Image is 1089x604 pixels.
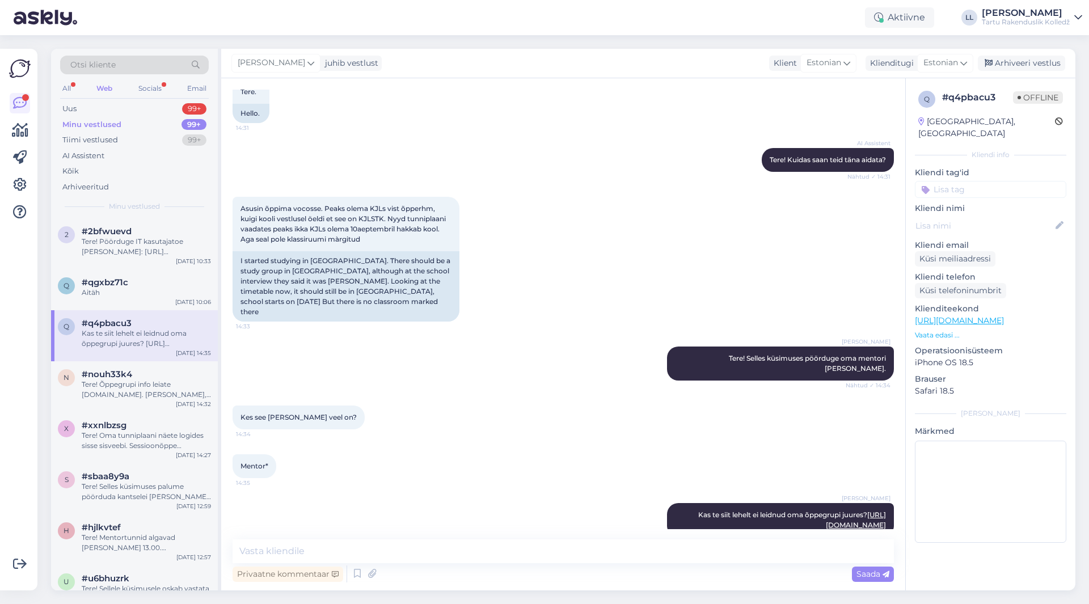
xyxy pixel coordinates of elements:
div: Privaatne kommentaar [233,567,343,582]
div: AI Assistent [62,150,104,162]
div: Web [94,81,115,96]
div: Tartu Rakenduslik Kolledž [982,18,1070,27]
div: 99+ [182,103,206,115]
div: [PERSON_NAME] [915,408,1066,419]
input: Lisa tag [915,181,1066,198]
span: Nähtud ✓ 14:31 [847,172,890,181]
div: [GEOGRAPHIC_DATA], [GEOGRAPHIC_DATA] [918,116,1055,140]
div: [DATE] 10:06 [175,298,211,306]
div: Tere! Oma tunniplaani näete logides sisse sisveebi. Sessioonõppe [PERSON_NAME] on leitavad siit: ... [82,430,211,451]
span: 2 [65,230,69,239]
span: Offline [1013,91,1063,104]
div: juhib vestlust [320,57,378,69]
div: Küsi telefoninumbrit [915,283,1006,298]
div: Kas te siit lehelt ei leidnud oma õppegrupi juures? [URL][DOMAIN_NAME] [82,328,211,349]
span: #u6bhuzrk [82,573,129,584]
span: n [64,373,69,382]
p: Klienditeekond [915,303,1066,315]
div: Uus [62,103,77,115]
span: Estonian [807,57,841,69]
p: Vaata edasi ... [915,330,1066,340]
div: [DATE] 14:27 [176,451,211,459]
div: [DATE] 14:32 [176,400,211,408]
div: All [60,81,73,96]
span: Kes see [PERSON_NAME] veel on? [240,413,357,421]
div: LL [961,10,977,26]
div: Tiimi vestlused [62,134,118,146]
p: iPhone OS 18.5 [915,357,1066,369]
span: 14:35 [236,479,278,487]
div: Aitäh [82,288,211,298]
span: Asusin õppima vocosse. Peaks olema KJLs vist õpperhm, kuigi kooli vestlusel öeldi et see on KJLST... [240,204,448,243]
div: Tere! Mentortunnid algavad [PERSON_NAME] 13.00. [PERSON_NAME] siseveebi tunniplaanist õige nädala... [82,533,211,553]
span: 14:33 [236,322,278,331]
img: Askly Logo [9,58,31,79]
div: # q4pbacu3 [942,91,1013,104]
span: Tere! Selles küsimuses pöörduge oma mentori [PERSON_NAME]. [729,354,888,373]
input: Lisa nimi [915,219,1053,232]
div: Aktiivne [865,7,934,28]
div: Email [185,81,209,96]
a: [PERSON_NAME]Tartu Rakenduslik Kolledž [982,9,1082,27]
div: Minu vestlused [62,119,121,130]
span: Minu vestlused [109,201,160,212]
p: Safari 18.5 [915,385,1066,397]
div: 99+ [181,119,206,130]
span: #sbaa8y9a [82,471,129,481]
div: Kõik [62,166,79,177]
span: #hjlkvtef [82,522,121,533]
span: AI Assistent [848,139,890,147]
span: s [65,475,69,484]
span: Otsi kliente [70,59,116,71]
span: #xxnlbzsg [82,420,126,430]
div: [DATE] 12:59 [176,502,211,510]
span: #qgxbz71c [82,277,128,288]
span: x [64,424,69,433]
div: I started studying in [GEOGRAPHIC_DATA]. There should be a study group in [GEOGRAPHIC_DATA], alth... [233,251,459,322]
div: Tere! Selles küsimuses palume pöörduda kantselei [PERSON_NAME]: [URL][DOMAIN_NAME]. Õpilaskodu st... [82,481,211,502]
span: 14:31 [236,124,278,132]
span: h [64,526,69,535]
span: q [64,322,69,331]
div: Hello. [233,104,269,123]
p: Märkmed [915,425,1066,437]
span: Kas te siit lehelt ei leidnud oma õppegrupi juures? [698,510,886,529]
span: u [64,577,69,586]
div: [DATE] 12:57 [176,553,211,561]
div: [PERSON_NAME] [982,9,1070,18]
div: [DATE] 10:33 [176,257,211,265]
span: Nähtud ✓ 14:34 [846,381,890,390]
a: [URL][DOMAIN_NAME] [915,315,1004,326]
div: Socials [136,81,164,96]
span: Estonian [923,57,958,69]
div: Kliendi info [915,150,1066,160]
div: Tere! Õppegrupi info leiate [DOMAIN_NAME]. [PERSON_NAME], esimene mentortund on teisel nädalal. L... [82,379,211,400]
div: Arhiveeri vestlus [978,56,1065,71]
span: [PERSON_NAME] [238,57,305,69]
p: Kliendi telefon [915,271,1066,283]
span: #2bfwuevd [82,226,132,236]
div: 99+ [182,134,206,146]
span: q [924,95,930,103]
div: Tere! Pöörduge IT kasutajatoe [PERSON_NAME]: [URL][DOMAIN_NAME][DOMAIN_NAME] [82,236,211,257]
p: Kliendi nimi [915,202,1066,214]
div: [DATE] 14:35 [176,349,211,357]
span: [PERSON_NAME] [842,494,890,502]
div: Klienditugi [866,57,914,69]
span: #nouh33k4 [82,369,132,379]
span: 14:34 [236,430,278,438]
p: Kliendi email [915,239,1066,251]
div: Arhiveeritud [62,181,109,193]
p: Kliendi tag'id [915,167,1066,179]
p: Brauser [915,373,1066,385]
span: q [64,281,69,290]
div: Küsi meiliaadressi [915,251,995,267]
span: Saada [856,569,889,579]
span: #q4pbacu3 [82,318,132,328]
span: Tere! Kuidas saan teid täna aidata? [770,155,886,164]
div: Klient [769,57,797,69]
p: Operatsioonisüsteem [915,345,1066,357]
span: [PERSON_NAME] [842,337,890,346]
span: Mentor* [240,462,268,470]
div: Tere! Sellele küsimusele oskab vastata teie mentor. Ilusat päeva! [82,584,211,604]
